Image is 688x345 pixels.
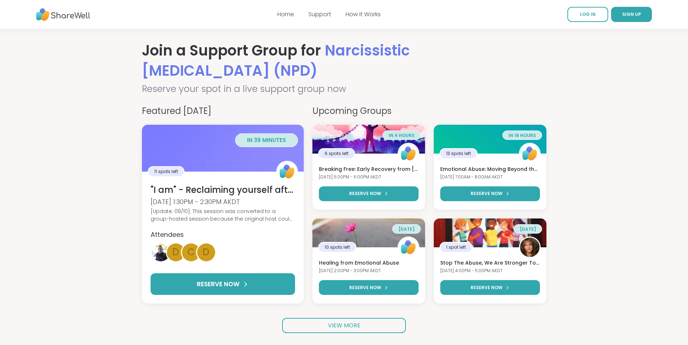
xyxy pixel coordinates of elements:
span: 11 spots left [154,168,178,175]
a: Home [277,10,294,18]
h4: Upcoming Groups [312,105,546,118]
button: RESERVE NOW [440,186,540,201]
h3: Emotional Abuse: Moving Beyond the Pain [440,166,540,173]
span: [DATE] [398,226,415,232]
a: How It Works [346,10,381,18]
img: ShareWell [399,238,418,257]
span: Narcissistic [MEDICAL_DATA] (NPD) [142,40,410,81]
span: RESERVE NOW [197,280,239,289]
span: RESERVE NOW [349,190,381,197]
h2: Reserve your spot in a live support group now [142,82,546,96]
span: RESERVE NOW [471,284,502,291]
img: 4zepedajj [152,243,170,261]
img: darlenelin13 [520,238,540,257]
span: in 4 hours [389,132,415,138]
span: VIEW MORE [328,321,360,329]
span: 10 spots left [325,244,350,251]
span: c [187,245,195,259]
img: "I am" - Reclaiming yourself after emotional abuse [142,125,304,172]
span: 13 spots left [446,150,471,157]
span: [DATE] [520,226,536,232]
h3: "I am" - Reclaiming yourself after emotional abuse [151,184,295,196]
img: ShareWell Nav Logo [36,5,90,25]
img: ShareWell [520,144,540,163]
div: [DATE] 5:00PM - 6:00PM AKDT [319,174,419,180]
img: Breaking Free: Early Recovery from Abuse [312,125,425,154]
span: RESERVE NOW [471,190,502,197]
span: RESERVE NOW [349,284,381,291]
span: 1 spot left [446,244,466,251]
span: 6 spots left [325,150,349,157]
span: d [203,245,209,259]
span: Attendees [151,230,184,239]
h4: Featured [DATE] [142,105,304,118]
span: in 18 hours [509,132,536,138]
span: in 39 minutes [247,136,286,144]
h3: Breaking Free: Early Recovery from [GEOGRAPHIC_DATA] [319,166,419,173]
div: [DATE] 4:00PM - 5:00PM AKDT [440,268,540,274]
div: [DATE] 7:00AM - 8:00AM AKDT [440,174,540,180]
h3: Healing from Emotional Abuse [319,260,419,267]
img: Emotional Abuse: Moving Beyond the Pain [434,125,546,154]
button: RESERVE NOW [319,186,419,201]
button: SIGN UP [611,7,652,22]
a: VIEW MORE [282,318,406,333]
button: RESERVE NOW [151,273,295,295]
span: d [172,245,179,259]
a: Support [308,10,331,18]
button: RESERVE NOW [440,280,540,295]
span: LOG IN [580,11,596,17]
button: RESERVE NOW [319,280,419,295]
span: SIGN UP [622,11,641,17]
div: [Update: 09/10]: This session was converted to a group-hosted session because the original host c... [151,208,295,223]
img: ShareWell [399,144,418,163]
img: ShareWell [277,162,297,181]
div: [DATE] 2:00PM - 3:00PM AKDT [319,268,419,274]
a: LOG IN [567,7,608,22]
div: [DATE] 1:30PM - 2:30PM AKDT [151,197,295,206]
img: Healing from Emotional Abuse [312,218,425,247]
h1: Join a Support Group for [142,40,546,81]
h3: Stop The Abuse, We Are Stronger Together [440,260,540,267]
img: Stop The Abuse, We Are Stronger Together [434,218,546,247]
